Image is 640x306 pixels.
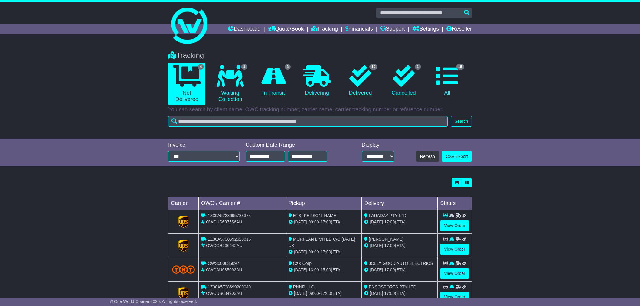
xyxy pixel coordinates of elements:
[370,291,383,296] span: [DATE]
[364,243,435,249] div: (ETA)
[172,265,195,274] img: TNT_Domestic.png
[241,64,247,70] span: 1
[298,63,335,99] a: Delivering
[415,64,421,70] span: 1
[208,261,239,266] span: OWS000635092
[440,220,469,231] a: View Order
[438,197,472,210] td: Status
[198,64,204,70] span: 4
[268,24,304,34] a: Quote/Book
[294,249,307,254] span: [DATE]
[384,243,395,248] span: 17:00
[456,64,464,70] span: 15
[364,267,435,273] div: (ETA)
[211,63,249,105] a: 1 Waiting Collection
[320,220,331,224] span: 17:00
[440,292,469,302] a: View Order
[206,220,242,224] span: OWCUS637556AU
[294,267,307,272] span: [DATE]
[206,267,242,272] span: OWCAU635092AU
[370,243,383,248] span: [DATE]
[362,197,438,210] td: Delivery
[370,267,383,272] span: [DATE]
[168,63,205,105] a: 4 Not Delivered
[293,261,312,266] span: OzX Corp
[206,243,243,248] span: OWCGB636442AU
[369,64,377,70] span: 10
[255,63,292,99] a: 3 In Transit
[228,24,260,34] a: Dashboard
[165,51,475,60] div: Tracking
[385,63,422,99] a: 1 Cancelled
[286,197,362,210] td: Pickup
[429,63,466,99] a: 15 All
[293,213,338,218] span: ETS-[PERSON_NAME]
[178,240,189,252] img: GetCarrierServiceLogo
[168,142,240,148] div: Invoice
[285,64,291,70] span: 3
[342,63,379,99] a: 10 Delivered
[440,268,469,279] a: View Order
[440,244,469,255] a: View Order
[208,237,251,242] span: 1Z30A5738692623015
[311,24,338,34] a: Tracking
[309,220,319,224] span: 09:00
[364,219,435,225] div: (ETA)
[369,261,433,266] span: JOLLY GOOD AUTO ELECTRICS
[442,151,472,162] a: CSV Export
[345,24,373,34] a: Financials
[369,213,406,218] span: FARADAY PTY LTD
[384,267,395,272] span: 17:00
[320,291,331,296] span: 17:00
[289,219,359,225] div: - (ETA)
[168,197,199,210] td: Carrier
[369,237,403,242] span: [PERSON_NAME]
[289,290,359,297] div: - (ETA)
[416,151,439,162] button: Refresh
[309,249,319,254] span: 09:00
[446,24,472,34] a: Reseller
[294,220,307,224] span: [DATE]
[289,267,359,273] div: - (ETA)
[178,216,189,228] img: GetCarrierServiceLogo
[289,249,359,255] div: - (ETA)
[412,24,439,34] a: Settings
[384,291,395,296] span: 17:00
[309,267,319,272] span: 13:00
[384,220,395,224] span: 17:00
[168,106,472,113] p: You can search by client name, OWC tracking number, carrier name, carrier tracking number or refe...
[289,237,355,248] span: MORPLAN LIMITED C/O [DATE] UK
[178,287,189,299] img: GetCarrierServiceLogo
[370,220,383,224] span: [DATE]
[246,142,343,148] div: Custom Date Range
[364,290,435,297] div: (ETA)
[293,285,315,289] span: RNNR LLC.
[320,267,331,272] span: 15:00
[206,291,242,296] span: OWCUS634903AU
[110,299,197,304] span: © One World Courier 2025. All rights reserved.
[451,116,472,127] button: Search
[380,24,405,34] a: Support
[369,285,416,289] span: ENSOSPORTS PTY LTD
[309,291,319,296] span: 09:00
[362,142,394,148] div: Display
[320,249,331,254] span: 17:00
[208,285,251,289] span: 1Z30A5738699200049
[199,197,286,210] td: OWC / Carrier #
[208,213,251,218] span: 1Z30A5738695783374
[294,291,307,296] span: [DATE]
